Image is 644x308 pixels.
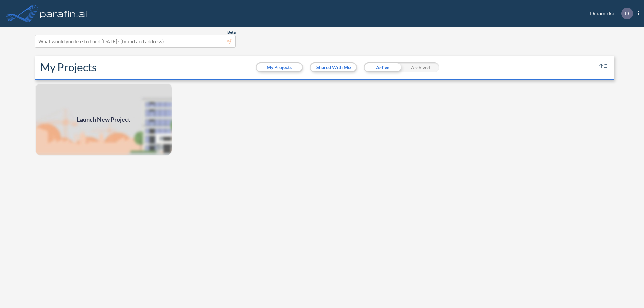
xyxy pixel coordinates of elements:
[39,7,88,20] img: logo
[598,62,609,73] button: sort
[625,10,629,16] p: D
[257,63,302,71] button: My Projects
[35,83,172,156] img: add
[40,61,97,74] h2: My Projects
[77,115,130,124] span: Launch New Project
[580,8,639,19] div: Dinamicka
[35,83,172,156] a: Launch New Project
[311,63,356,71] button: Shared With Me
[401,62,439,72] div: Archived
[364,62,401,72] div: Active
[227,29,236,35] span: Beta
